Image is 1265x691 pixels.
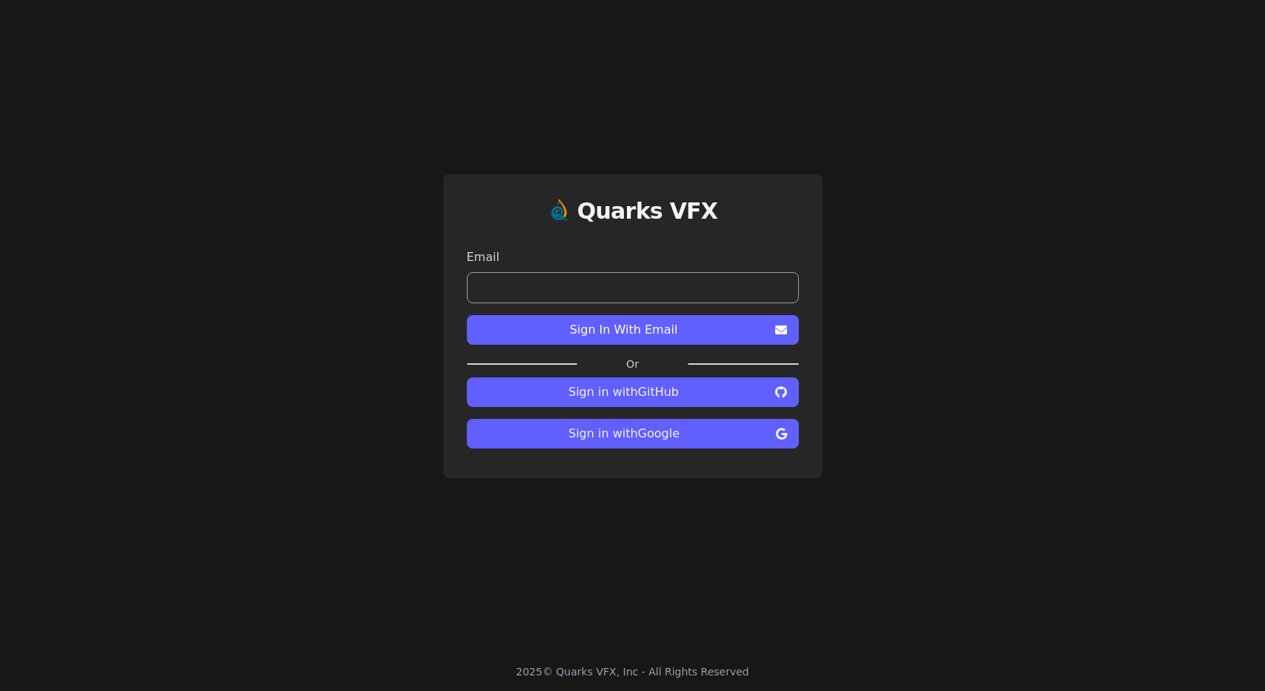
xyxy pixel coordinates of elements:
[577,198,718,237] a: Quarks VFX
[467,377,799,407] button: Sign in withGitHub
[479,321,769,339] span: Sign In With Email
[516,664,749,679] div: 2025 © Quarks VFX, Inc - All Rights Reserved
[467,419,799,449] button: Sign in withGoogle
[479,425,770,443] span: Sign in with Google
[467,315,799,345] button: Sign In With Email
[577,198,718,225] h1: Quarks VFX
[467,248,799,266] label: Email
[577,357,687,371] label: Or
[479,383,769,401] span: Sign in with GitHub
